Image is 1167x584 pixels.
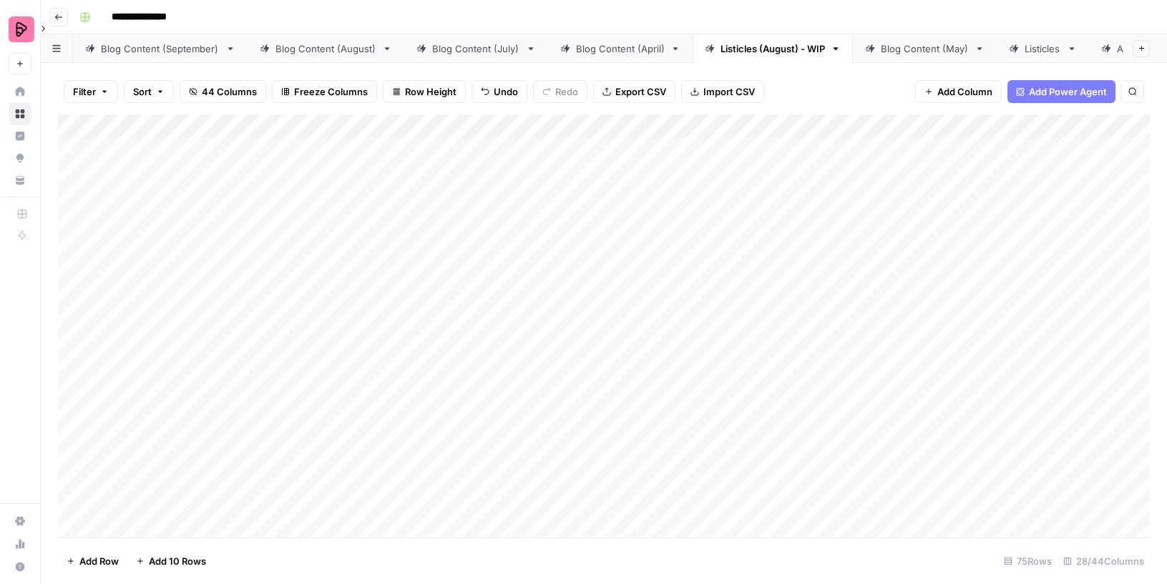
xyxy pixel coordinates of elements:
button: Sort [124,80,174,103]
div: 75 Rows [998,550,1058,573]
span: Add 10 Rows [149,554,206,568]
div: Blog Content (August) [275,42,376,56]
button: Add 10 Rows [127,550,215,573]
button: Add Power Agent [1007,80,1115,103]
a: Usage [9,532,31,555]
button: Export CSV [593,80,675,103]
button: Add Row [58,550,127,573]
a: Listicles [997,34,1089,63]
button: Add Column [915,80,1002,103]
button: Row Height [383,80,466,103]
div: Listicles [1025,42,1061,56]
button: Help + Support [9,555,31,578]
button: 44 Columns [180,80,266,103]
a: Blog Content (July) [404,34,548,63]
a: Your Data [9,169,31,192]
span: Import CSV [703,84,755,99]
a: Settings [9,510,31,532]
span: Filter [73,84,96,99]
div: 28/44 Columns [1058,550,1150,573]
a: Blog Content (September) [73,34,248,63]
img: Preply Logo [9,16,34,42]
span: Add Column [937,84,992,99]
a: Insights [9,125,31,147]
a: Opportunities [9,147,31,170]
span: Row Height [405,84,456,99]
span: Freeze Columns [294,84,368,99]
button: Undo [472,80,527,103]
div: Blog Content (April) [576,42,665,56]
button: Redo [533,80,587,103]
a: Listicles (August) - WIP [693,34,853,63]
a: Home [9,80,31,103]
button: Import CSV [681,80,764,103]
div: Blog Content (July) [432,42,520,56]
a: Browse [9,102,31,125]
div: Listicles (August) - WIP [721,42,825,56]
a: Blog Content (May) [853,34,997,63]
span: Add Power Agent [1029,84,1107,99]
a: Blog Content (August) [248,34,404,63]
button: Filter [64,80,118,103]
span: Undo [494,84,518,99]
span: Export CSV [615,84,666,99]
div: Blog Content (May) [881,42,969,56]
span: Add Row [79,554,119,568]
a: Blog Content (April) [548,34,693,63]
span: Redo [555,84,578,99]
div: Blog Content (September) [101,42,220,56]
button: Freeze Columns [272,80,377,103]
span: Sort [133,84,152,99]
span: 44 Columns [202,84,257,99]
button: Workspace: Preply [9,11,31,47]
